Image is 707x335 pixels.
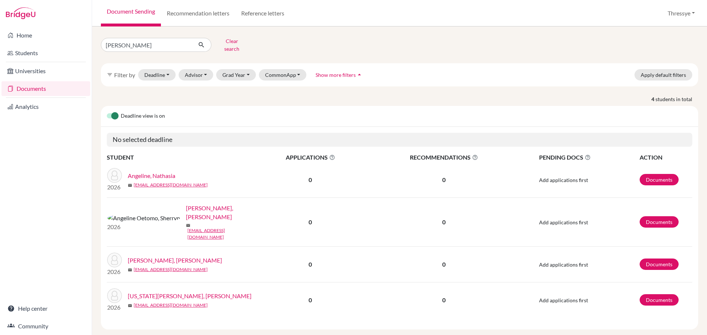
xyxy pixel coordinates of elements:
[651,95,655,103] strong: 4
[128,256,222,265] a: [PERSON_NAME], [PERSON_NAME]
[539,153,639,162] span: PENDING DOCS
[6,7,35,19] img: Bridge-U
[107,214,180,222] img: Angeline Oetomo, Sherryn
[121,112,165,121] span: Deadline view is on
[128,292,252,300] a: [US_STATE][PERSON_NAME], [PERSON_NAME]
[107,168,122,183] img: Angeline, Nathasia
[640,174,679,185] a: Documents
[1,46,90,60] a: Students
[259,69,307,81] button: CommonApp
[539,177,588,183] span: Add applications first
[1,301,90,316] a: Help center
[316,72,356,78] span: Show more filters
[134,182,208,188] a: [EMAIL_ADDRESS][DOMAIN_NAME]
[655,95,698,103] span: students in total
[254,153,366,162] span: APPLICATIONS
[186,223,190,228] span: mail
[101,38,192,52] input: Find student by name...
[309,69,369,81] button: Show more filtersarrow_drop_up
[107,153,254,162] th: STUDENT
[640,216,679,228] a: Documents
[128,171,175,180] a: Angeline, Nathasia
[367,260,521,269] p: 0
[539,297,588,303] span: Add applications first
[640,294,679,306] a: Documents
[216,69,256,81] button: Grad Year
[367,153,521,162] span: RECOMMENDATIONS
[128,183,132,188] span: mail
[128,303,132,308] span: mail
[134,302,208,309] a: [EMAIL_ADDRESS][DOMAIN_NAME]
[187,227,259,240] a: [EMAIL_ADDRESS][DOMAIN_NAME]
[1,28,90,43] a: Home
[1,319,90,334] a: Community
[634,69,692,81] button: Apply default filters
[1,64,90,78] a: Universities
[138,69,176,81] button: Deadline
[134,266,208,273] a: [EMAIL_ADDRESS][DOMAIN_NAME]
[309,261,312,268] b: 0
[107,72,113,78] i: filter_list
[539,261,588,268] span: Add applications first
[179,69,214,81] button: Advisor
[309,218,312,225] b: 0
[664,6,698,20] button: Thressye
[186,204,259,221] a: [PERSON_NAME], [PERSON_NAME]
[128,268,132,272] span: mail
[1,99,90,114] a: Analytics
[367,296,521,304] p: 0
[114,71,135,78] span: Filter by
[107,253,122,267] img: Brenda Thong, Angeline
[107,133,692,147] h5: No selected deadline
[107,288,122,303] img: Virginia Wong, Angeline
[367,175,521,184] p: 0
[356,71,363,78] i: arrow_drop_up
[309,176,312,183] b: 0
[211,35,252,54] button: Clear search
[107,183,122,192] p: 2026
[309,296,312,303] b: 0
[639,153,692,162] th: ACTION
[107,303,122,312] p: 2026
[539,219,588,225] span: Add applications first
[367,218,521,227] p: 0
[107,267,122,276] p: 2026
[1,81,90,96] a: Documents
[107,222,180,231] p: 2026
[640,259,679,270] a: Documents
